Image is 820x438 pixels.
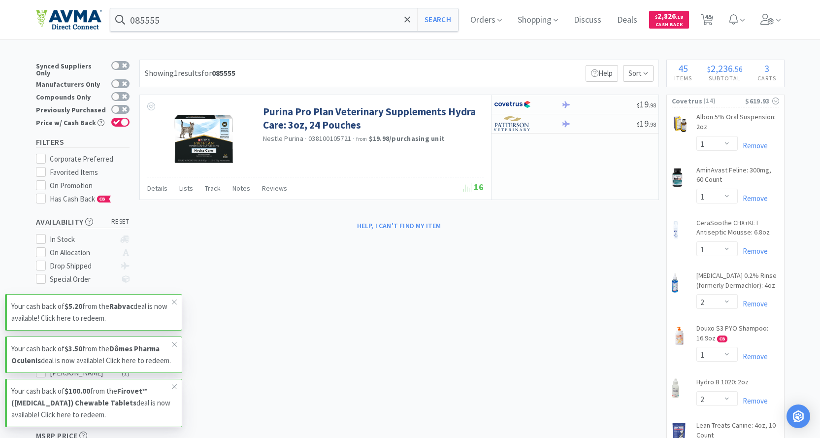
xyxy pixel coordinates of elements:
span: · [305,134,307,143]
a: [MEDICAL_DATA] 0.2% Rinse (formerly Dermachlor): 4oz [696,271,779,294]
a: Remove [738,299,768,308]
span: CB [718,336,727,342]
span: ( 14 ) [702,96,745,106]
span: Reviews [262,184,287,193]
img: acfff99aa9e5402a8476f570196aac05_142212.png [672,114,689,134]
a: Discuss [570,16,605,25]
div: Special Order [50,273,115,285]
p: Your cash back of from the deal is now available! Click here to redeem. [11,385,172,421]
a: Remove [738,352,768,361]
span: from [356,135,367,142]
div: Open Intercom Messenger [787,404,810,428]
span: 16 [463,181,484,193]
span: Sort [623,65,654,82]
div: $619.93 [745,96,779,106]
a: Remove [738,194,768,203]
span: 19 [637,99,656,110]
button: Search [417,8,458,31]
h5: Availability [36,216,130,228]
span: Cash Back [655,22,683,29]
a: Purina Pro Plan Veterinary Supplements Hydra Care: 3oz, 24 Pouches [263,105,481,132]
p: Help [586,65,618,82]
a: Remove [738,141,768,150]
span: for [201,68,235,78]
img: e4e33dab9f054f5782a47901c742baa9_102.png [36,9,102,30]
span: Covetrus [672,96,702,106]
span: . 98 [649,101,656,109]
img: e5a6faa39cc44e0599c161102dad24fc_404063.png [672,326,687,345]
span: 2,826 [655,11,683,21]
div: Showing 1 results [145,67,235,80]
img: dec5747cad6042789471a68aa383658f_37283.png [672,168,683,187]
span: $ [637,101,640,109]
div: Corporate Preferred [50,153,130,165]
span: 19 [637,118,656,129]
a: Nestle Purina [263,134,303,143]
img: 2142abddd5b24bde87a97e01da9e6274_370966.png [672,273,679,293]
a: $2,826.18Cash Back [649,6,689,33]
span: · [353,134,355,143]
img: f5e969b455434c6296c6d81ef179fa71_3.png [494,116,531,131]
p: Your cash back of from the deal is now available! Click here to redeem. [11,301,172,324]
div: On Allocation [50,247,115,259]
span: 45 [678,62,688,74]
img: 73e0b3a9074d4765bb4ced10fb0f695e_27059.png [672,378,680,398]
span: $ [655,14,657,20]
strong: $100.00 [65,386,90,396]
span: Notes [232,184,250,193]
a: CeraSoothe CHX+KET Antiseptic Mousse: 6.8oz [696,218,779,241]
div: Price w/ Cash Back [36,118,106,126]
a: AminAvast Feline: 300mg, 60 Count [696,166,779,189]
a: Remove [738,246,768,256]
span: CB [98,196,107,202]
h4: Items [667,73,700,83]
strong: $19.98 / purchasing unit [369,134,445,143]
strong: 085555 [212,68,235,78]
span: . 98 [649,121,656,128]
strong: $5.20 [65,302,82,311]
a: Remove [738,396,768,405]
h4: Subtotal [699,73,750,83]
strong: Rabvac [109,302,133,311]
img: fdce88c4f6db4860ac35304339aa06a3_418479.png [672,220,680,240]
div: Synced Suppliers Only [36,61,106,76]
div: Previously Purchased [36,105,106,113]
span: 2,236 [711,62,733,74]
a: Albon 5% Oral Suspension: 2oz [696,112,779,135]
a: Hydro B 1020: 2oz [696,377,749,391]
a: Deals [613,16,641,25]
a: Douxo S3 PYO Shampoo: 16.9oz CB [696,324,779,347]
span: Has Cash Back [50,194,111,203]
img: 9382ad77d5604ec6bc43b4efe8dc419d_666678.png [172,105,236,169]
p: Your cash back of from the deal is now available! Click here to redeem. [11,343,172,367]
strong: $3.50 [65,344,82,353]
span: 038100105721 [308,134,351,143]
div: . [699,64,750,73]
img: 77fca1acd8b6420a9015268ca798ef17_1.png [494,97,531,112]
h4: Carts [750,73,784,83]
span: 3 [764,62,769,74]
div: Compounds Only [36,92,106,101]
span: $ [707,64,711,74]
span: Lists [179,184,193,193]
span: reset [111,217,130,227]
span: $ [637,121,640,128]
span: Details [147,184,167,193]
div: Favorited Items [50,167,130,178]
a: 45 [697,17,717,26]
div: Drop Shipped [50,260,115,272]
div: In Stock [50,234,115,245]
span: Track [205,184,221,193]
input: Search by item, sku, manufacturer, ingredient, size... [110,8,459,31]
div: On Promotion [50,180,130,192]
h5: Filters [36,136,130,148]
span: . 18 [676,14,683,20]
div: Manufacturers Only [36,79,106,88]
span: 56 [735,64,743,74]
button: Help, I can't find my item [351,217,447,234]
